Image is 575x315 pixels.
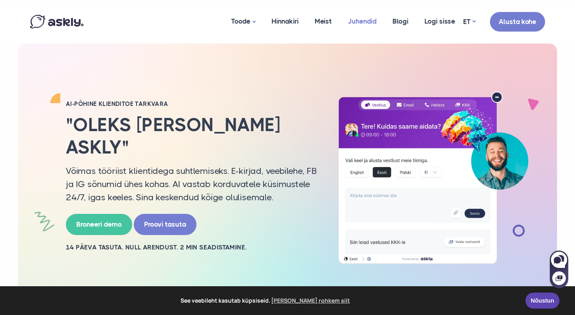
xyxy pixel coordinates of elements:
h2: 14 PÄEVA TASUTA. NULL ARENDUST. 2 MIN SEADISTAMINE. [66,243,317,252]
a: Proovi tasuta [134,214,196,235]
a: Toode [223,2,264,42]
a: learn more about cookies [270,295,351,307]
a: Hinnakiri [264,2,307,41]
a: Broneeri demo [66,214,132,235]
img: AI multilingual chat [329,92,537,264]
img: Askly [30,15,83,28]
span: See veebileht kasutab küpsiseid. [12,295,520,307]
iframe: Askly chat [549,249,569,289]
h2: "Oleks [PERSON_NAME] Askly" [66,114,317,158]
a: Nõustun [525,293,559,309]
p: Võimas tööriist klientidega suhtlemiseks. E-kirjad, veebilehe, FB ja IG sõnumid ühes kohas. AI va... [66,164,317,204]
a: Juhendid [340,2,385,41]
a: Blogi [385,2,416,41]
a: ET [463,16,476,28]
h2: AI-PÕHINE KLIENDITOE TARKVARA [66,100,317,108]
a: Meist [307,2,340,41]
a: Logi sisse [416,2,463,41]
a: Alusta kohe [490,12,545,32]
